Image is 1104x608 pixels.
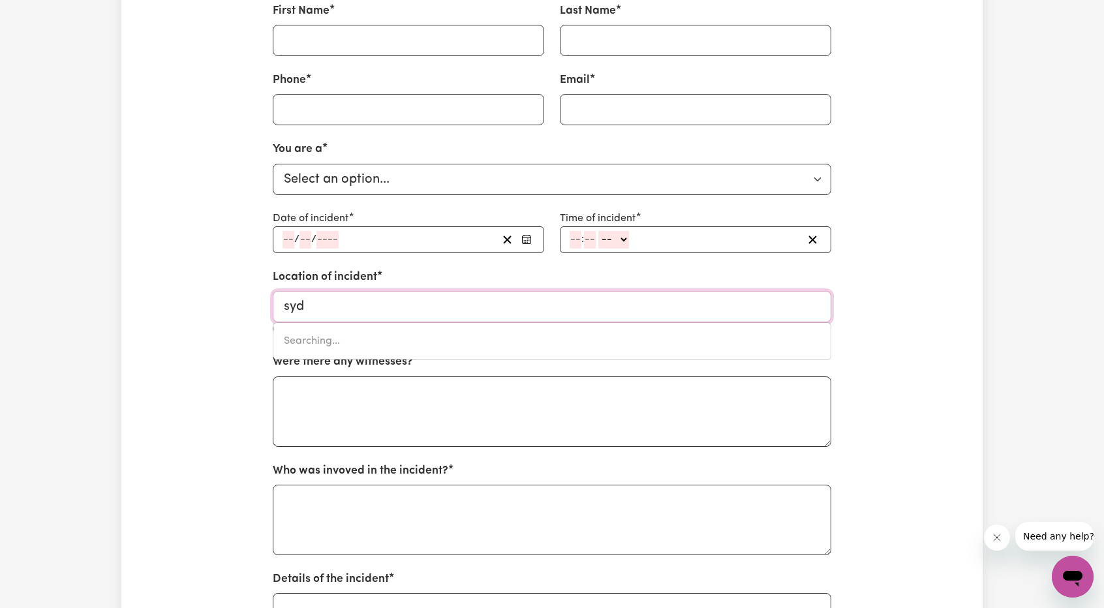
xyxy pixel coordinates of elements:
label: Email [560,72,590,89]
label: Phone [273,72,306,89]
label: First Name [273,3,330,20]
label: Were there any witnesses? [273,354,413,371]
label: Details of the incident [273,571,389,588]
iframe: Close message [984,524,1010,551]
label: Last Name [560,3,616,20]
span: / [294,234,299,245]
span: : [581,234,584,245]
label: You are a [273,141,322,158]
input: ---- [316,231,339,249]
input: -- [570,231,581,249]
iframe: Button to launch messaging window [1052,556,1094,598]
label: Time of incident [560,211,636,226]
iframe: Message from company [1015,522,1094,551]
label: Date of incident [273,211,348,226]
span: Need any help? [8,9,79,20]
label: Who was invoved in the incident? [273,463,448,479]
input: -- [299,231,311,249]
button: Enter the date of the incident [517,231,536,249]
button: Reset date [497,231,517,249]
label: Location of incident [273,269,377,286]
input: -- [283,231,294,249]
div: menu-options [273,322,831,360]
span: / [311,234,316,245]
input: -- [584,231,596,249]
